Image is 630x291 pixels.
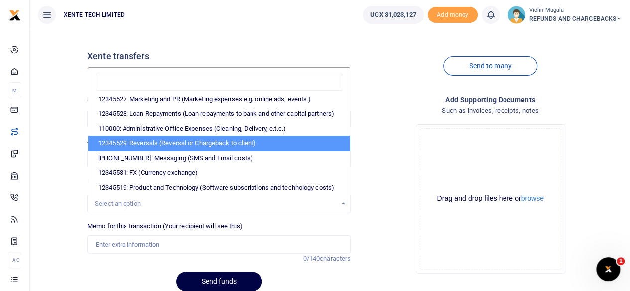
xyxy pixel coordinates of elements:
span: 1 [617,257,625,265]
li: 12345528: Loan Repayments (Loan repayments to bank and other capital partners) [88,106,350,121]
li: 110000: Administrative Office Expenses (Cleaning, Delivery, e.t.c.) [88,121,350,136]
li: Wallet ballance [359,6,427,24]
span: 0/140 [303,255,320,262]
a: Add money [428,10,478,18]
label: Memo for this transaction (Your recipient will see this) [87,221,243,231]
label: Reason you are spending [87,176,159,186]
img: logo-small [9,9,21,21]
li: Toup your wallet [428,7,478,23]
a: logo-small logo-large logo-large [9,11,21,18]
h4: Xente transfers [87,51,351,62]
button: browse [521,195,544,202]
span: characters [320,255,351,262]
a: Send to many [443,56,537,76]
input: Enter extra information [87,235,351,254]
h5: Transfer funds to another xente account [87,67,351,77]
button: Send funds [176,272,262,291]
iframe: Intercom live chat [596,257,620,281]
span: Add money [428,7,478,23]
a: profile-user Violin Mugala REFUNDS AND CHARGEBACKS [507,6,622,24]
span: REFUNDS AND CHARGEBACKS [529,14,622,23]
span: UGX 31,023,127 [370,10,416,20]
li: M [8,82,21,98]
a: UGX 31,023,127 [363,6,423,24]
img: profile-user [507,6,525,24]
li: 12345529: Reversals (Reversal or Chargeback to client) [88,136,350,151]
li: 12345531: FX (Currency exchange) [88,165,350,180]
span: SHONA GROUP: SHONA Capital Limited [87,110,351,128]
span: XENTE TECH LIMITED [60,10,128,19]
label: Amount you want to send [87,136,159,146]
h4: Such as invoices, receipts, notes [359,105,622,116]
li: 12345519: Product and Technology (Software subscriptions and technology costs) [88,180,350,195]
li: [PHONE_NUMBER]: Messaging (SMS and Email costs) [88,151,350,166]
small: Violin Mugala [529,6,622,15]
h4: Add supporting Documents [359,95,622,105]
div: Select an option [95,199,336,209]
label: Select another Xente account [87,95,172,104]
div: File Uploader [416,124,565,274]
li: 12345527: Marketing and PR (Marketing expenses e.g. online ads, events ) [88,92,350,107]
div: Drag and drop files here or [420,194,561,203]
input: UGX [87,150,351,169]
li: Ac [8,252,21,268]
